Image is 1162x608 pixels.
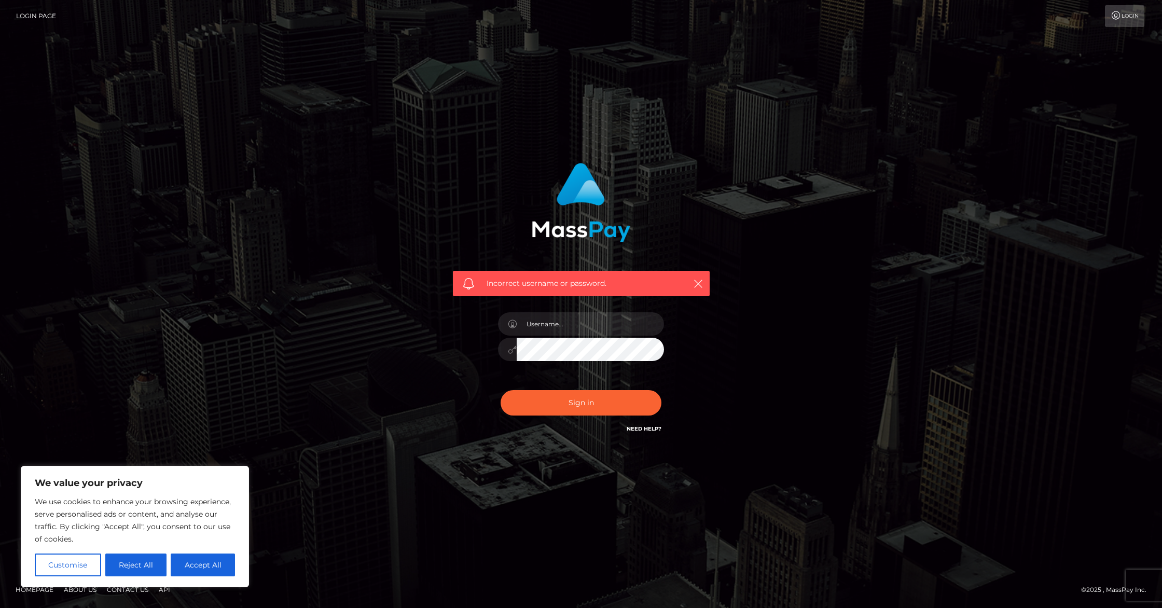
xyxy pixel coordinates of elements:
[517,312,664,336] input: Username...
[105,554,167,576] button: Reject All
[16,5,56,27] a: Login Page
[11,582,58,598] a: Homepage
[103,582,153,598] a: Contact Us
[35,477,235,489] p: We value your privacy
[35,554,101,576] button: Customise
[21,466,249,587] div: We value your privacy
[171,554,235,576] button: Accept All
[532,163,630,242] img: MassPay Login
[487,278,676,289] span: Incorrect username or password.
[1081,584,1154,596] div: © 2025 , MassPay Inc.
[501,390,661,416] button: Sign in
[1105,5,1144,27] a: Login
[627,425,661,432] a: Need Help?
[155,582,174,598] a: API
[60,582,101,598] a: About Us
[35,495,235,545] p: We use cookies to enhance your browsing experience, serve personalised ads or content, and analys...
